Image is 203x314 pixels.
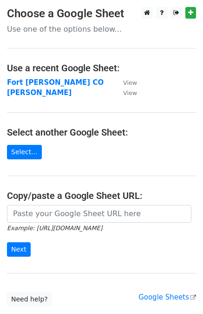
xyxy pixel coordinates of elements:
p: Use one of the options below... [7,24,196,34]
h3: Choose a Google Sheet [7,7,196,20]
small: View [123,79,137,86]
small: View [123,89,137,96]
a: View [114,78,137,87]
a: View [114,89,137,97]
h4: Copy/paste a Google Sheet URL: [7,190,196,201]
a: Fort [PERSON_NAME] CO [7,78,104,87]
input: Paste your Google Sheet URL here [7,205,191,223]
a: Google Sheets [138,293,196,301]
h4: Use a recent Google Sheet: [7,62,196,74]
a: Select... [7,145,42,159]
input: Next [7,242,31,257]
small: Example: [URL][DOMAIN_NAME] [7,225,102,232]
a: Need help? [7,292,52,307]
h4: Select another Google Sheet: [7,127,196,138]
a: [PERSON_NAME] [7,89,72,97]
